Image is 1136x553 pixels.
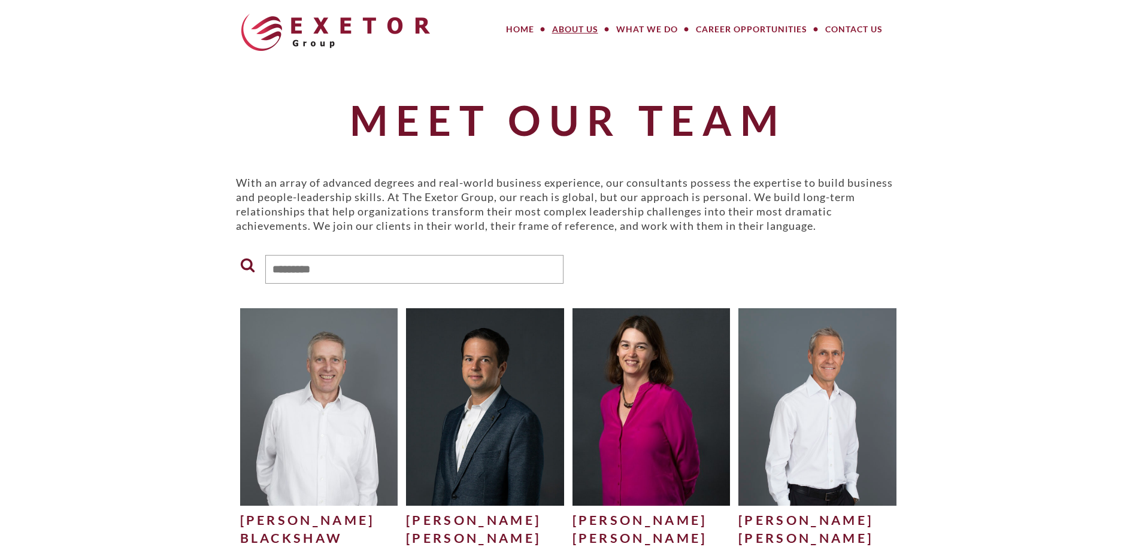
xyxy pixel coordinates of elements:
div: [PERSON_NAME] [738,529,896,547]
div: [PERSON_NAME] [738,511,896,529]
div: [PERSON_NAME] [572,511,731,529]
img: Philipp-Ebert_edited-1-500x625.jpg [406,308,564,505]
div: Blackshaw [240,529,398,547]
a: Contact Us [816,17,892,41]
img: The Exetor Group [241,14,430,51]
p: With an array of advanced degrees and real-world business experience, our consultants possess the... [236,175,901,233]
div: [PERSON_NAME] [572,529,731,547]
div: [PERSON_NAME] [406,529,564,547]
div: [PERSON_NAME] [240,511,398,529]
a: Career Opportunities [687,17,816,41]
img: Julie-H-500x625.jpg [572,308,731,505]
div: [PERSON_NAME] [406,511,564,529]
img: Dave-Blackshaw-for-website2-500x625.jpg [240,308,398,505]
a: Home [497,17,543,41]
img: Craig-Mitchell-Website-500x625.jpg [738,308,896,505]
a: About Us [543,17,607,41]
a: What We Do [607,17,687,41]
h1: Meet Our Team [236,98,901,142]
